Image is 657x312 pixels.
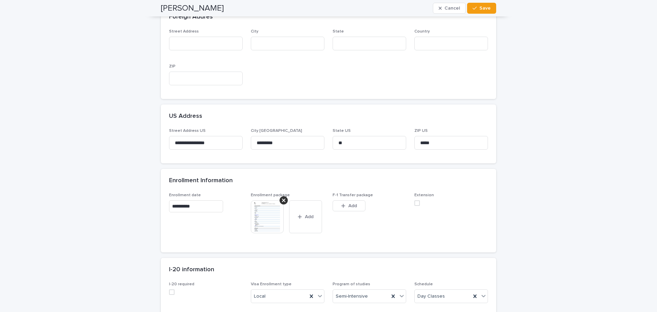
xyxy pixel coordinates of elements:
span: City [GEOGRAPHIC_DATA] [251,129,302,133]
span: Extension [414,193,434,197]
span: ZIP US [414,129,428,133]
span: ZIP [169,64,176,68]
span: Enrollment package [251,193,290,197]
span: Semi-Intensive [336,293,368,300]
span: Save [479,6,491,11]
span: Add [305,214,313,219]
span: Schedule [414,282,433,286]
span: I-20 required [169,282,194,286]
button: Save [467,3,496,14]
h2: Foreign Addres [169,13,213,21]
span: Program of studies [333,282,370,286]
span: State US [333,129,351,133]
span: State [333,29,344,34]
span: Enrollment date [169,193,201,197]
span: Visa Enrollment type [251,282,292,286]
span: Street Address US [169,129,206,133]
span: Day Classes [417,293,445,300]
h2: Enrollment Information [169,177,233,185]
span: Country [414,29,430,34]
h2: [PERSON_NAME] [161,3,224,13]
button: Add [333,200,365,211]
span: F-1 Transfer package [333,193,373,197]
span: Street Address [169,29,199,34]
span: Add [348,203,357,208]
span: Cancel [445,6,460,11]
h2: US Address [169,113,202,120]
span: City [251,29,258,34]
button: Cancel [433,3,466,14]
button: Add [289,200,322,233]
h2: I-20 information [169,266,214,274]
span: Local [254,293,266,300]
